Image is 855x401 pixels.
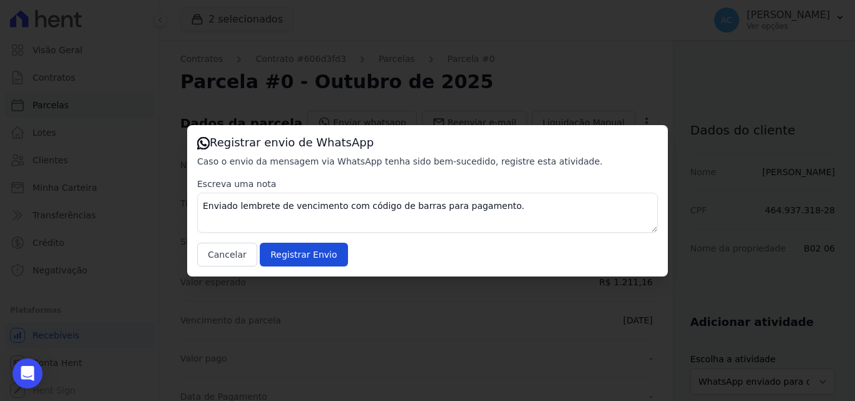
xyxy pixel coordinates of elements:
h3: Registrar envio de WhatsApp [197,135,658,150]
textarea: Enviado lembrete de vencimento com código de barras para pagamento. [197,193,658,233]
div: Open Intercom Messenger [13,358,43,388]
p: Caso o envio da mensagem via WhatsApp tenha sido bem-sucedido, registre esta atividade. [197,155,658,168]
button: Cancelar [197,243,257,266]
label: Escreva uma nota [197,178,658,190]
input: Registrar Envio [260,243,347,266]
